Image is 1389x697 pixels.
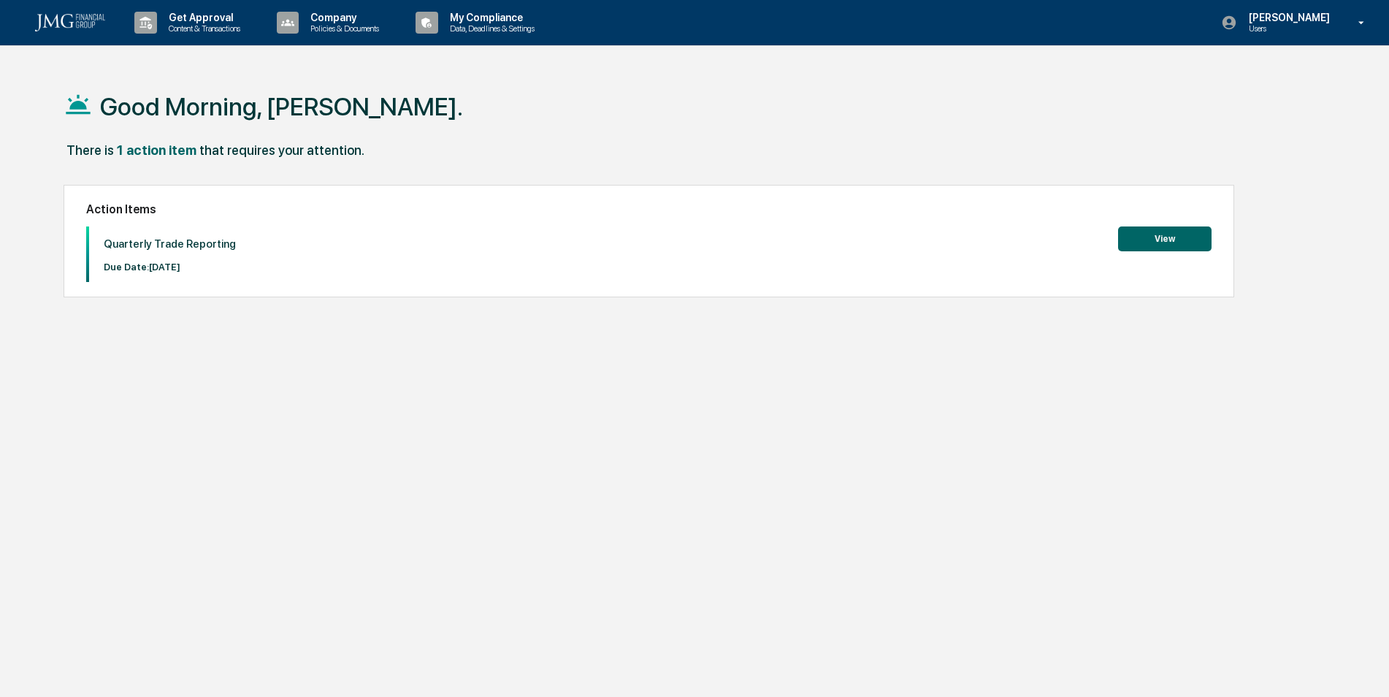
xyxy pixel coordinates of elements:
h2: Action Items [86,202,1212,216]
p: Policies & Documents [299,23,386,34]
p: Data, Deadlines & Settings [438,23,542,34]
img: logo [35,14,105,31]
div: 1 action item [117,142,196,158]
div: There is [66,142,114,158]
p: Due Date: [DATE] [104,262,236,273]
p: Content & Transactions [157,23,248,34]
p: Get Approval [157,12,248,23]
h1: Good Morning, [PERSON_NAME]. [100,92,463,121]
p: Quarterly Trade Reporting [104,237,236,251]
p: Company [299,12,386,23]
p: Users [1237,23,1337,34]
p: My Compliance [438,12,542,23]
p: [PERSON_NAME] [1237,12,1337,23]
div: that requires your attention. [199,142,364,158]
button: View [1118,226,1212,251]
a: View [1118,231,1212,245]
